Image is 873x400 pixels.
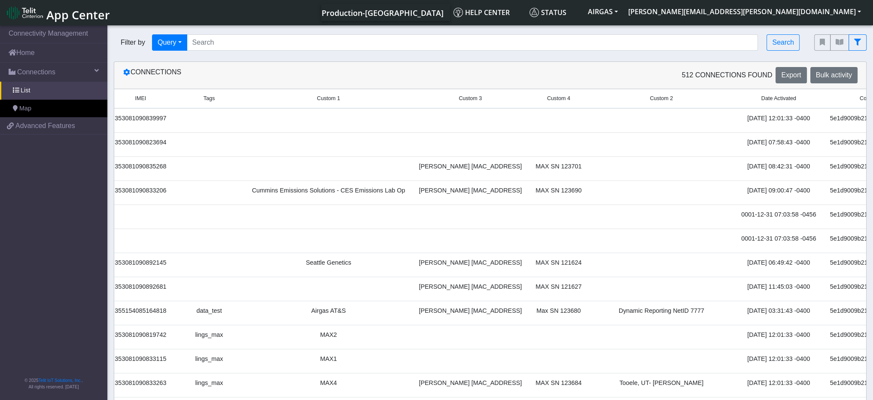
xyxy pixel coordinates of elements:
[459,95,482,103] span: Custom 3
[739,330,818,340] div: [DATE] 12:01:33 -0400
[583,4,623,19] button: AIRGAS
[250,306,407,316] div: Airgas AT&S
[113,306,168,316] div: 355154085164818
[534,306,583,316] div: Max SN 123680
[113,114,168,123] div: 353081090839997
[739,210,818,220] div: 0001-12-31 07:03:58 -0456
[322,8,444,18] span: Production-[GEOGRAPHIC_DATA]
[814,34,867,51] div: fitlers menu
[113,354,168,364] div: 353081090833115
[178,330,240,340] div: lings_max
[547,95,570,103] span: Custom 4
[113,162,168,171] div: 353081090835268
[450,4,526,21] a: Help center
[534,282,583,292] div: MAX SN 121627
[739,186,818,195] div: [DATE] 09:00:47 -0400
[113,186,168,195] div: 353081090833206
[178,306,240,316] div: data_test
[739,162,818,171] div: [DATE] 08:42:31 -0400
[739,258,818,268] div: [DATE] 06:49:42 -0400
[534,162,583,171] div: MAX SN 123701
[19,104,31,113] span: Map
[810,67,858,83] button: Bulk activity
[739,234,818,244] div: 0001-12-31 07:03:58 -0456
[453,8,463,17] img: knowledge.svg
[417,162,523,171] div: [PERSON_NAME] [MAC_ADDRESS]
[113,282,168,292] div: 353081090892681
[39,378,82,383] a: Telit IoT Solutions, Inc.
[739,306,818,316] div: [DATE] 03:31:43 -0400
[453,8,510,17] span: Help center
[529,8,539,17] img: status.svg
[739,138,818,147] div: [DATE] 07:58:43 -0400
[204,95,215,103] span: Tags
[739,114,818,123] div: [DATE] 12:01:33 -0400
[593,306,729,316] div: Dynamic Reporting NetID 7777
[7,6,43,20] img: logo-telit-cinterion-gw-new.png
[321,4,443,21] a: Your current platform instance
[526,4,583,21] a: Status
[113,379,168,388] div: 353081090833263
[250,330,407,340] div: MAX2
[46,7,110,23] span: App Center
[781,71,801,79] span: Export
[21,86,30,95] span: List
[417,306,523,316] div: [PERSON_NAME] [MAC_ADDRESS]
[623,4,866,19] button: [PERSON_NAME][EMAIL_ADDRESS][PERSON_NAME][DOMAIN_NAME]
[761,95,796,103] span: Date Activated
[17,67,55,77] span: Connections
[178,354,240,364] div: lings_max
[776,67,806,83] button: Export
[250,379,407,388] div: MAX4
[417,258,523,268] div: [PERSON_NAME] [MAC_ADDRESS]
[15,121,75,131] span: Advanced Features
[650,95,673,103] span: Custom 2
[135,95,146,103] span: IMEI
[417,282,523,292] div: [PERSON_NAME] [MAC_ADDRESS]
[739,354,818,364] div: [DATE] 12:01:33 -0400
[250,186,407,195] div: Cummins Emissions Solutions - CES Emissions Lab Op
[116,67,490,83] div: Connections
[113,258,168,268] div: 353081090892145
[152,34,187,51] button: Query
[534,379,583,388] div: MAX SN 123684
[114,37,152,48] span: Filter by
[187,34,758,51] input: Search...
[178,379,240,388] div: lings_max
[417,379,523,388] div: [PERSON_NAME] [MAC_ADDRESS]
[593,379,729,388] div: Tooele, UT- [PERSON_NAME]
[739,379,818,388] div: [DATE] 12:01:33 -0400
[534,258,583,268] div: MAX SN 121624
[767,34,800,51] button: Search
[7,3,109,22] a: App Center
[739,282,818,292] div: [DATE] 11:45:03 -0400
[250,354,407,364] div: MAX1
[417,186,523,195] div: [PERSON_NAME] [MAC_ADDRESS]
[250,258,407,268] div: Seattle Genetics
[534,186,583,195] div: MAX SN 123690
[317,95,340,103] span: Custom 1
[113,330,168,340] div: 353081090819742
[682,70,773,80] span: 512 Connections found
[113,138,168,147] div: 353081090823694
[529,8,566,17] span: Status
[816,71,852,79] span: Bulk activity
